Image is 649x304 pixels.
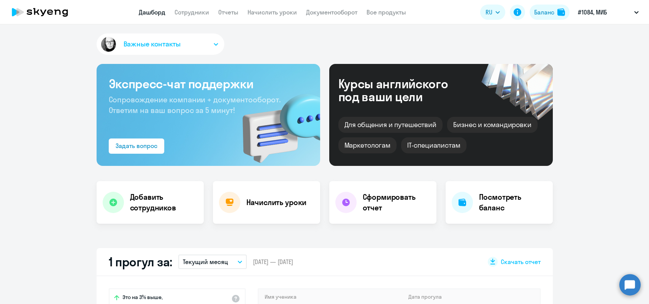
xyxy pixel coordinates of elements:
[109,95,281,115] span: Сопровождение компании + документооборот. Ответим на ваш вопрос за 5 минут!
[557,8,565,16] img: balance
[480,5,505,20] button: RU
[338,117,443,133] div: Для общения и путешествий
[139,8,165,16] a: Дашборд
[574,3,643,21] button: #1084, МИБ
[447,117,538,133] div: Бизнес и командировки
[367,8,406,16] a: Все продукты
[183,257,228,266] p: Текущий месяц
[248,8,297,16] a: Начислить уроки
[338,137,397,153] div: Маркетологам
[122,294,163,303] span: Это на 3% выше,
[124,39,181,49] span: Важные контакты
[578,8,607,17] p: #1084, МИБ
[401,137,467,153] div: IT-специалистам
[363,192,430,213] h4: Сформировать отчет
[178,255,247,269] button: Текущий месяц
[109,254,172,269] h2: 1 прогул за:
[116,141,157,150] div: Задать вопрос
[232,80,320,166] img: bg-img
[109,76,308,91] h3: Экспресс-чат поддержки
[175,8,209,16] a: Сотрудники
[530,5,570,20] button: Балансbalance
[97,33,224,55] button: Важные контакты
[109,138,164,154] button: Задать вопрос
[501,258,541,266] span: Скачать отчет
[338,77,468,103] div: Курсы английского под ваши цели
[130,192,198,213] h4: Добавить сотрудников
[534,8,554,17] div: Баланс
[479,192,547,213] h4: Посмотреть баланс
[486,8,492,17] span: RU
[306,8,357,16] a: Документооборот
[218,8,238,16] a: Отчеты
[246,197,307,208] h4: Начислить уроки
[253,258,293,266] span: [DATE] — [DATE]
[100,35,117,53] img: avatar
